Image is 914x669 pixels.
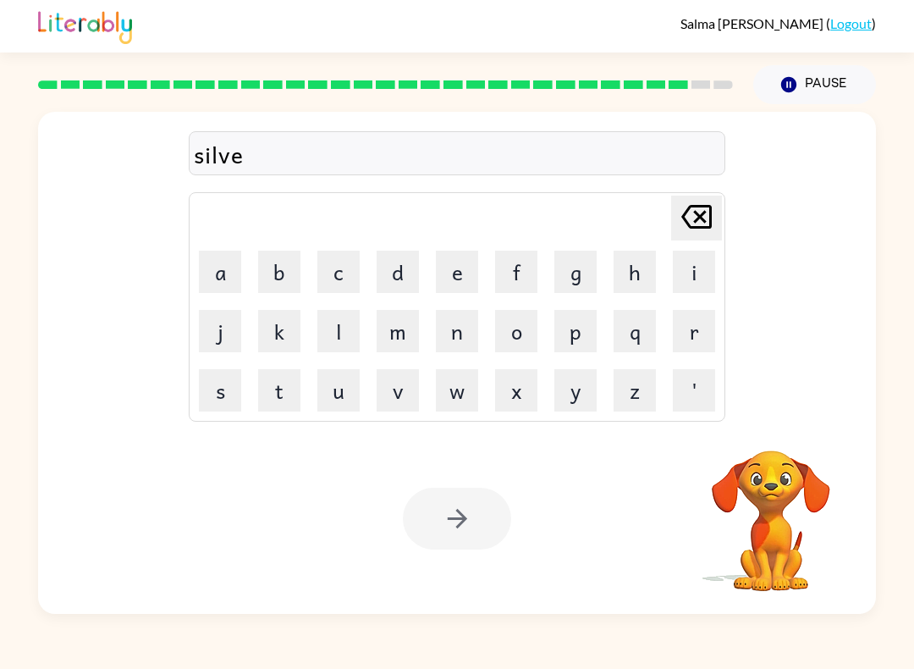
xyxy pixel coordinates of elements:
[673,369,715,412] button: '
[614,310,656,352] button: q
[258,369,300,412] button: t
[673,251,715,293] button: i
[680,15,826,31] span: Salma [PERSON_NAME]
[199,310,241,352] button: j
[377,310,419,352] button: m
[258,251,300,293] button: b
[258,310,300,352] button: k
[199,251,241,293] button: a
[614,369,656,412] button: z
[317,251,360,293] button: c
[495,369,537,412] button: x
[317,310,360,352] button: l
[554,369,597,412] button: y
[38,7,132,44] img: Literably
[554,251,597,293] button: g
[495,251,537,293] button: f
[377,251,419,293] button: d
[317,369,360,412] button: u
[614,251,656,293] button: h
[686,424,856,594] video: Your browser must support playing .mp4 files to use Literably. Please try using another browser.
[554,310,597,352] button: p
[199,369,241,412] button: s
[436,369,478,412] button: w
[680,15,876,31] div: ( )
[495,310,537,352] button: o
[830,15,872,31] a: Logout
[194,136,720,172] div: silve
[436,251,478,293] button: e
[436,310,478,352] button: n
[673,310,715,352] button: r
[377,369,419,412] button: v
[753,65,876,104] button: Pause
